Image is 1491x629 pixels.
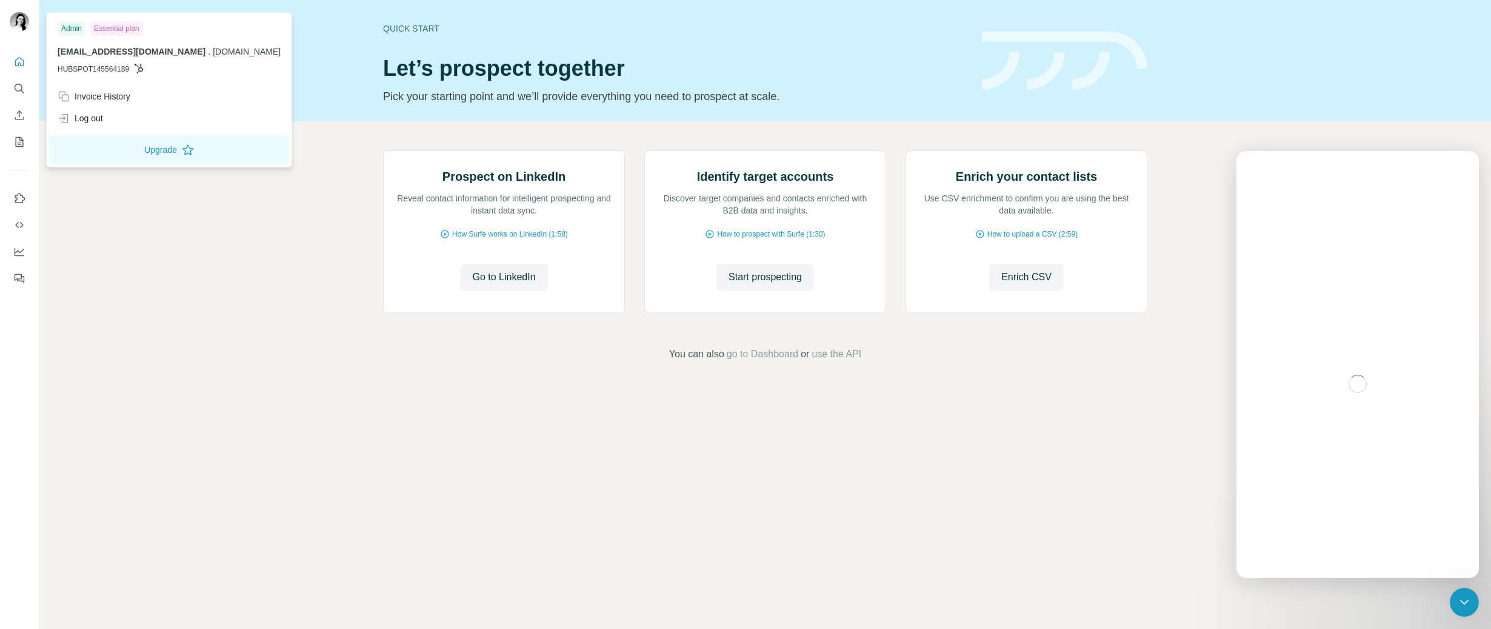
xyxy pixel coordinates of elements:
span: Start prospecting [729,270,802,284]
button: Enrich CSV [989,264,1064,291]
button: Search [10,78,29,99]
p: Pick your starting point and we’ll provide everything you need to prospect at scale. [383,88,967,105]
h2: Enrich your contact lists [956,168,1097,185]
button: Start prospecting [716,264,814,291]
span: How Surfe works on LinkedIn (1:58) [452,229,568,240]
span: [DOMAIN_NAME] [213,47,281,56]
iframe: Intercom live chat [1450,588,1479,617]
iframe: Intercom live chat [1236,151,1479,578]
button: Quick start [10,51,29,73]
button: use the API [812,347,861,362]
span: HUBSPOT145564189 [58,64,129,75]
p: Discover target companies and contacts enriched with B2B data and insights. [657,192,873,217]
span: or [801,347,809,362]
span: How to upload a CSV (2:59) [987,229,1078,240]
div: Invoice History [58,90,130,103]
span: How to prospect with Surfe (1:30) [717,229,825,240]
div: Admin [58,21,85,36]
img: Avatar [10,12,29,32]
button: Feedback [10,267,29,289]
div: Log out [58,112,103,124]
h1: Let’s prospect together [383,56,967,81]
p: Reveal contact information for intelligent prospecting and instant data sync. [396,192,612,217]
h2: Identify target accounts [697,168,834,185]
button: Use Surfe on LinkedIn [10,187,29,209]
button: Dashboard [10,241,29,263]
button: My lists [10,131,29,153]
button: Use Surfe API [10,214,29,236]
button: go to Dashboard [727,347,798,362]
span: Enrich CSV [1001,270,1052,284]
img: banner [982,32,1147,90]
span: . [208,47,210,56]
h2: Prospect on LinkedIn [442,168,565,185]
button: Upgrade [49,135,289,164]
p: Use CSV enrichment to confirm you are using the best data available. [918,192,1135,217]
div: Quick start [383,22,967,35]
button: Go to LinkedIn [460,264,547,291]
button: Enrich CSV [10,104,29,126]
span: [EMAIL_ADDRESS][DOMAIN_NAME] [58,47,205,56]
span: Go to LinkedIn [472,270,535,284]
div: Essential plan [90,21,143,36]
span: You can also [669,347,724,362]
